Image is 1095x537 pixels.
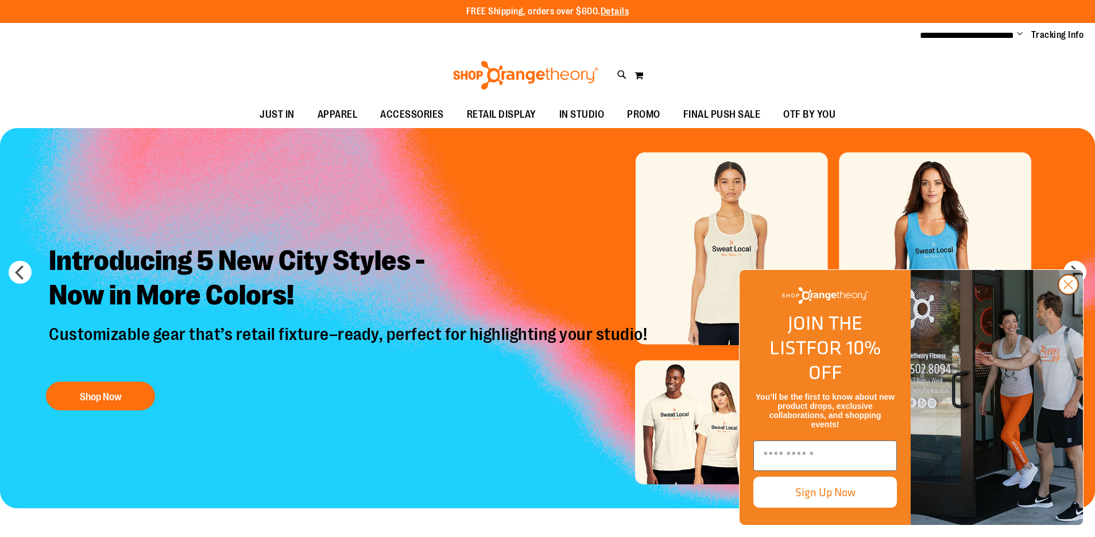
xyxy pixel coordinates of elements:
span: IN STUDIO [559,102,605,128]
a: RETAIL DISPLAY [455,102,548,128]
span: OTF BY YOU [783,102,835,128]
a: JUST IN [248,102,306,128]
a: Tracking Info [1031,29,1084,41]
a: ACCESSORIES [369,102,455,128]
span: FOR 10% OFF [806,333,881,387]
span: RETAIL DISPLAY [467,102,536,128]
a: Introducing 5 New City Styles -Now in More Colors! Customizable gear that’s retail fixture–ready,... [40,234,659,416]
button: prev [9,261,32,284]
input: Enter email [753,441,897,471]
div: FLYOUT Form [728,258,1095,537]
button: Shop Now [46,381,155,410]
span: JOIN THE LIST [769,308,862,362]
img: Shop Orangetheory [451,61,600,90]
span: FINAL PUSH SALE [683,102,761,128]
span: APPAREL [318,102,358,128]
button: Sign Up Now [753,477,897,508]
button: Close dialog [1058,274,1079,295]
a: OTF BY YOU [772,102,847,128]
a: IN STUDIO [548,102,616,128]
h2: Introducing 5 New City Styles - Now in More Colors! [40,234,659,323]
p: FREE Shipping, orders over $600. [466,5,629,18]
a: Details [601,6,629,17]
a: PROMO [616,102,672,128]
p: Customizable gear that’s retail fixture–ready, perfect for highlighting your studio! [40,323,659,370]
img: Shop Orangetheory [782,287,868,304]
span: PROMO [627,102,660,128]
span: ACCESSORIES [380,102,444,128]
span: JUST IN [260,102,295,128]
img: Shop Orangtheory [911,270,1083,525]
a: FINAL PUSH SALE [672,102,772,128]
a: APPAREL [306,102,369,128]
button: Account menu [1017,29,1023,41]
span: You’ll be the first to know about new product drops, exclusive collaborations, and shopping events! [756,392,895,429]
